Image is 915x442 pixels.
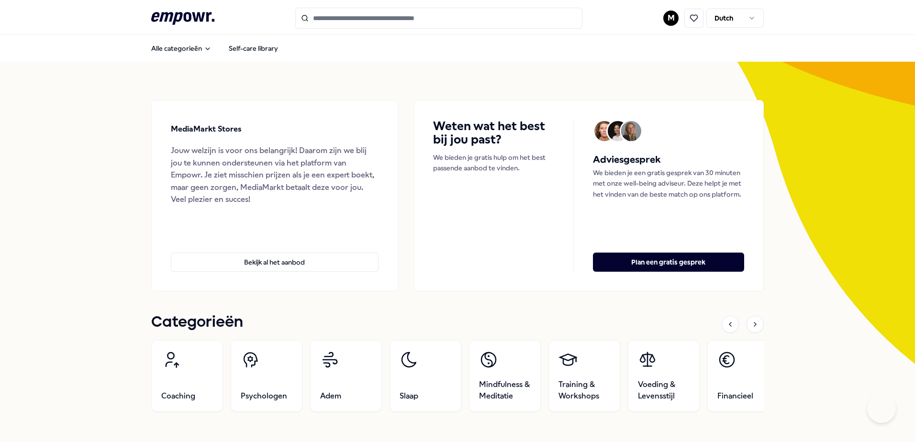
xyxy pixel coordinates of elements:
[593,167,744,199] p: We bieden je een gratis gesprek van 30 minuten met onze well-being adviseur. Deze helpt je met he...
[707,340,779,412] a: Financieel
[231,340,302,412] a: Psychologen
[867,394,896,423] iframe: Help Scout Beacon - Open
[479,379,531,402] span: Mindfulness & Meditatie
[144,39,286,58] nav: Main
[558,379,610,402] span: Training & Workshops
[390,340,461,412] a: Slaap
[320,390,341,402] span: Adem
[621,121,641,141] img: Avatar
[593,152,744,167] h5: Adviesgesprek
[548,340,620,412] a: Training & Workshops
[400,390,418,402] span: Slaap
[628,340,700,412] a: Voeding & Levensstijl
[593,253,744,272] button: Plan een gratis gesprek
[310,340,382,412] a: Adem
[221,39,286,58] a: Self-care library
[171,253,379,272] button: Bekijk al het aanbod
[295,8,582,29] input: Search for products, categories or subcategories
[171,144,379,206] div: Jouw welzijn is voor ons belangrijk! Daarom zijn we blij jou te kunnen ondersteunen via het platf...
[663,11,679,26] button: M
[241,390,287,402] span: Psychologen
[151,310,243,334] h1: Categorieën
[594,121,614,141] img: Avatar
[171,237,379,272] a: Bekijk al het aanbod
[171,123,242,135] p: MediaMarkt Stores
[638,379,690,402] span: Voeding & Levensstijl
[608,121,628,141] img: Avatar
[469,340,541,412] a: Mindfulness & Meditatie
[433,152,554,174] p: We bieden je gratis hulp om het best passende aanbod te vinden.
[161,390,195,402] span: Coaching
[151,340,223,412] a: Coaching
[717,390,753,402] span: Financieel
[433,120,554,146] h4: Weten wat het best bij jou past?
[144,39,219,58] button: Alle categorieën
